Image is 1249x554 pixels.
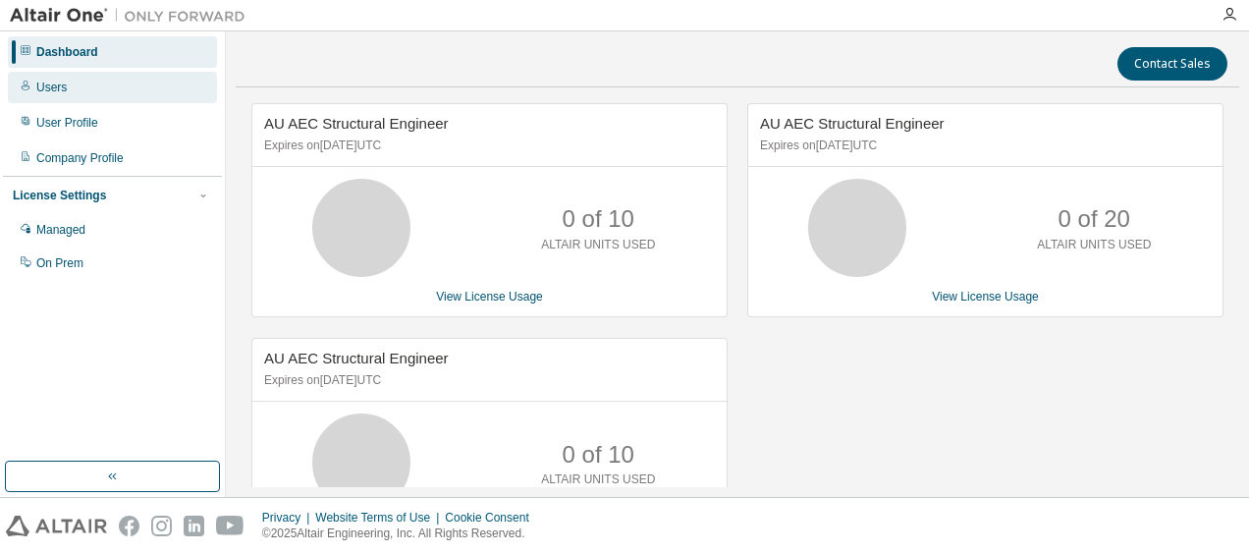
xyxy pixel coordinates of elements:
[760,115,945,132] span: AU AEC Structural Engineer
[563,202,634,236] p: 0 of 10
[184,516,204,536] img: linkedin.svg
[6,516,107,536] img: altair_logo.svg
[436,290,543,304] a: View License Usage
[216,516,244,536] img: youtube.svg
[36,80,67,95] div: Users
[10,6,255,26] img: Altair One
[315,510,445,526] div: Website Terms of Use
[541,471,655,488] p: ALTAIR UNITS USED
[36,255,83,271] div: On Prem
[262,510,315,526] div: Privacy
[1037,237,1151,253] p: ALTAIR UNITS USED
[36,44,98,60] div: Dashboard
[36,115,98,131] div: User Profile
[1059,202,1130,236] p: 0 of 20
[445,510,540,526] div: Cookie Consent
[264,350,449,366] span: AU AEC Structural Engineer
[36,222,85,238] div: Managed
[1117,47,1227,81] button: Contact Sales
[264,115,449,132] span: AU AEC Structural Engineer
[119,516,139,536] img: facebook.svg
[264,138,710,154] p: Expires on [DATE] UTC
[760,138,1206,154] p: Expires on [DATE] UTC
[151,516,172,536] img: instagram.svg
[541,237,655,253] p: ALTAIR UNITS USED
[563,438,634,471] p: 0 of 10
[13,188,106,203] div: License Settings
[932,290,1039,304] a: View License Usage
[36,150,124,166] div: Company Profile
[262,526,541,542] p: © 2025 Altair Engineering, Inc. All Rights Reserved.
[264,372,710,389] p: Expires on [DATE] UTC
